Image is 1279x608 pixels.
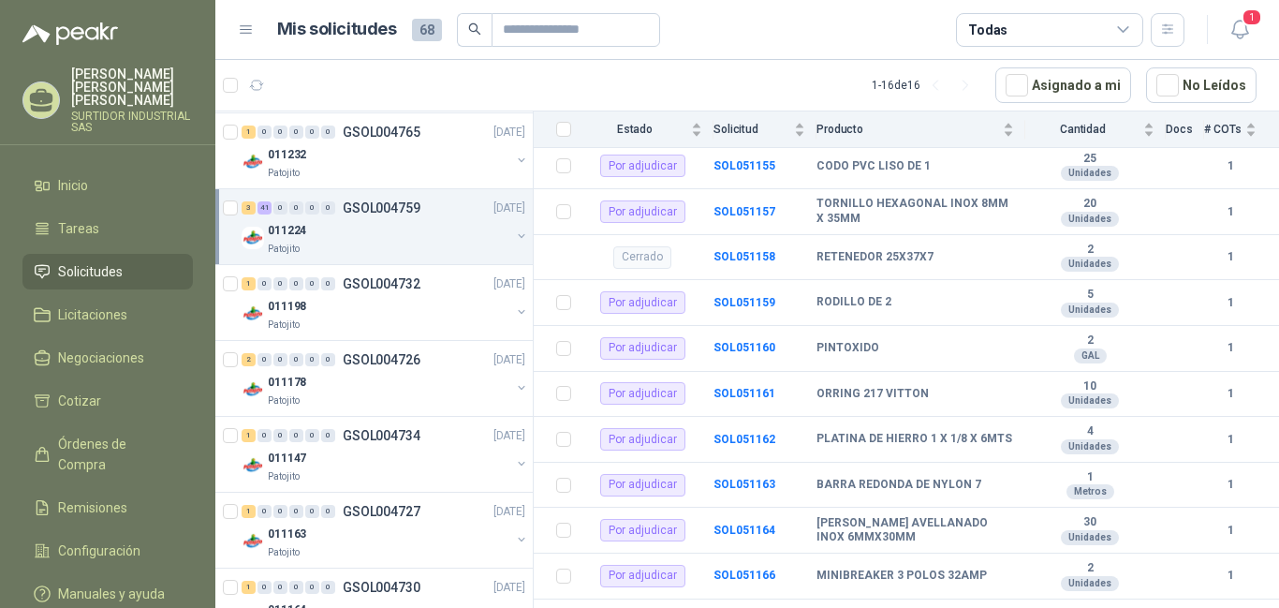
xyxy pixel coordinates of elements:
[321,277,335,290] div: 0
[493,427,525,445] p: [DATE]
[242,126,256,139] div: 1
[816,250,934,265] b: RETENEDOR 25X37X7
[1204,522,1257,540] b: 1
[268,450,306,467] p: 011147
[289,201,303,215] div: 0
[58,391,101,411] span: Cotizar
[58,584,165,604] span: Manuales y ayuda
[713,111,816,148] th: Solicitud
[816,569,987,584] b: MINIBREAKER 3 POLOS 32AMP
[268,374,306,392] p: 011178
[1061,530,1119,545] div: Unidades
[1025,152,1154,167] b: 25
[713,250,775,263] b: SOL051158
[1061,166,1119,181] div: Unidades
[1061,303,1119,318] div: Unidades
[1204,294,1257,312] b: 1
[268,166,300,181] p: Patojito
[242,505,256,518] div: 1
[713,433,775,446] a: SOL051162
[305,505,319,518] div: 0
[343,581,420,594] p: GSOL004730
[242,151,264,173] img: Company Logo
[273,581,287,594] div: 0
[1242,8,1262,26] span: 1
[22,211,193,246] a: Tareas
[22,383,193,419] a: Cotizar
[289,581,303,594] div: 0
[613,246,671,269] div: Cerrado
[268,242,300,257] p: Patojito
[713,341,775,354] a: SOL051160
[493,579,525,597] p: [DATE]
[713,159,775,172] a: SOL051155
[268,298,306,316] p: 011198
[1025,243,1154,258] b: 2
[242,273,529,333] a: 1 0 0 0 0 0 GSOL004732[DATE] Company Logo011198Patojito
[1025,288,1154,303] b: 5
[257,277,272,290] div: 0
[305,126,319,139] div: 0
[71,67,193,107] p: [PERSON_NAME] [PERSON_NAME] [PERSON_NAME]
[713,205,775,218] b: SOL051157
[268,146,306,164] p: 011232
[71,111,193,133] p: SURTIDOR INDUSTRIAL SAS
[713,123,790,136] span: Solicitud
[600,474,685,497] div: Por adjudicar
[277,16,397,43] h1: Mis solicitudes
[713,387,775,400] a: SOL051161
[58,175,88,196] span: Inicio
[968,20,1007,40] div: Todas
[242,429,256,442] div: 1
[343,277,420,290] p: GSOL004732
[816,432,1012,447] b: PLATINA DE HIERRO 1 X 1/8 X 6MTS
[22,426,193,482] a: Órdenes de Compra
[1025,123,1139,136] span: Cantidad
[493,275,525,293] p: [DATE]
[1025,197,1154,212] b: 20
[713,524,775,537] a: SOL051164
[257,429,272,442] div: 0
[268,318,300,333] p: Patojito
[713,478,775,491] a: SOL051163
[273,277,287,290] div: 0
[273,505,287,518] div: 0
[1066,484,1114,499] div: Metros
[816,111,1025,148] th: Producto
[1025,334,1154,348] b: 2
[242,348,529,408] a: 2 0 0 0 0 0 GSOL004726[DATE] Company Logo011178Patojito
[58,497,127,518] span: Remisiones
[273,429,287,442] div: 0
[1061,576,1119,591] div: Unidades
[343,353,420,366] p: GSOL004726
[242,530,264,553] img: Company Logo
[1061,212,1119,227] div: Unidades
[242,500,529,560] a: 1 0 0 0 0 0 GSOL004727[DATE] Company Logo011163Patojito
[58,261,123,282] span: Solicitudes
[273,126,287,139] div: 0
[22,22,118,45] img: Logo peakr
[493,503,525,521] p: [DATE]
[713,296,775,309] a: SOL051159
[600,200,685,223] div: Por adjudicar
[305,581,319,594] div: 0
[1061,393,1119,408] div: Unidades
[257,353,272,366] div: 0
[600,382,685,405] div: Por adjudicar
[816,341,879,356] b: PINTOXIDO
[289,505,303,518] div: 0
[289,126,303,139] div: 0
[1204,111,1279,148] th: # COTs
[22,168,193,203] a: Inicio
[816,197,1014,226] b: TORNILLO HEXAGONAL INOX 8MM X 35MM
[257,201,272,215] div: 41
[1061,257,1119,272] div: Unidades
[816,123,999,136] span: Producto
[816,516,1014,545] b: [PERSON_NAME] AVELLANADO INOX 6MMX30MM
[242,581,256,594] div: 1
[582,111,713,148] th: Estado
